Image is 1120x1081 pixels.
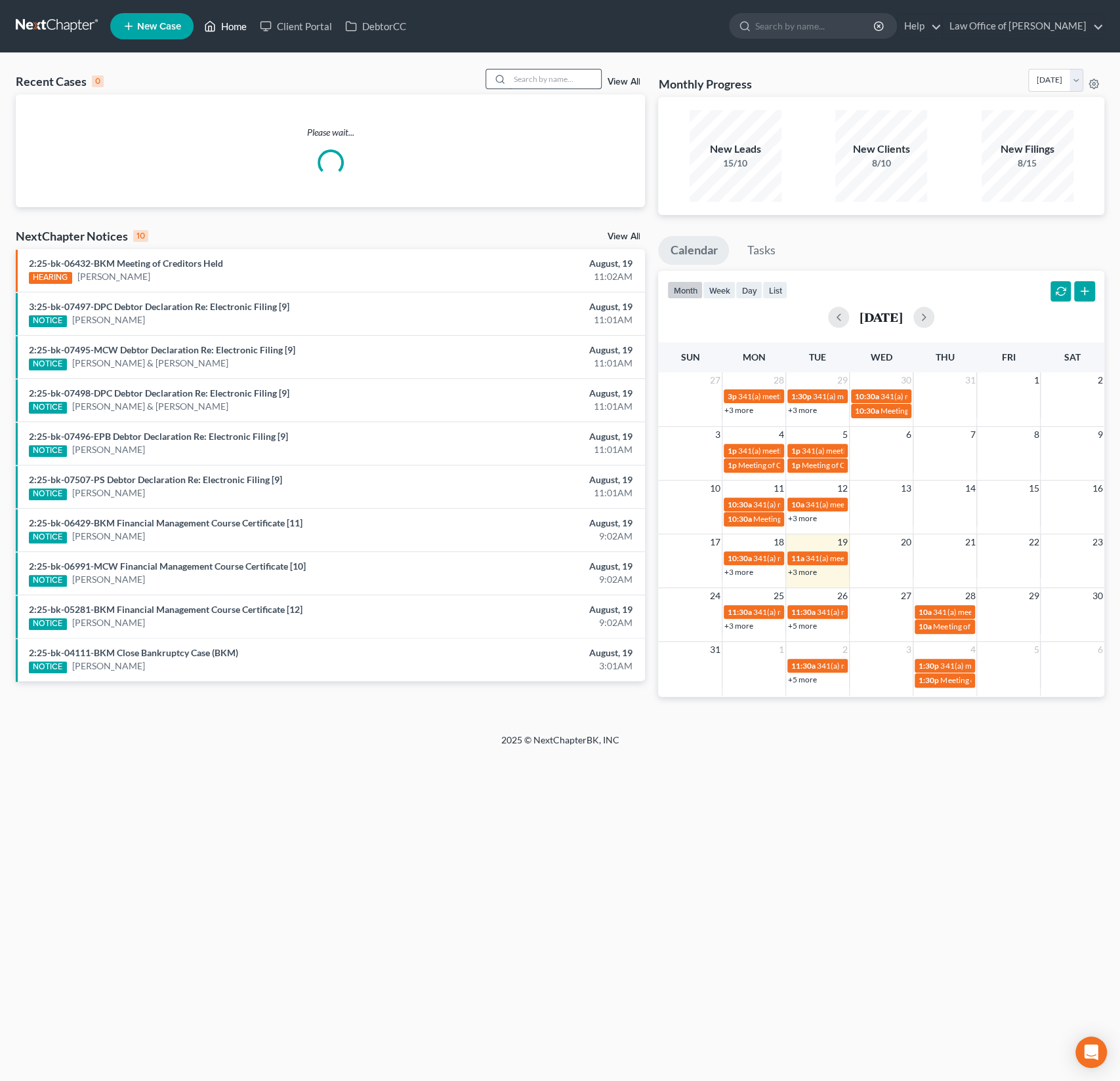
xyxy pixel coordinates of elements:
[29,474,282,485] a: 2:25-bk-07507-PS Debtor Declaration Re: Electronic Filing [9]
[778,642,785,658] span: 1
[791,661,816,671] span: 11:30a
[29,272,72,284] div: HEARING
[900,372,913,388] span: 30
[802,460,947,470] span: Meeting of Creditors for [PERSON_NAME]
[29,661,67,673] div: NOTICE
[72,443,145,456] a: [PERSON_NAME]
[791,553,804,563] span: 11a
[72,573,145,586] a: [PERSON_NAME]
[728,500,752,509] span: 10:30a
[817,661,944,671] span: 341(a) meeting for [PERSON_NAME]
[898,14,942,38] a: Help
[1032,427,1040,442] span: 8
[709,642,722,658] span: 31
[900,534,913,550] span: 20
[788,567,817,577] a: +3 more
[440,530,632,543] div: 9:02AM
[440,344,632,357] div: August, 19
[724,621,753,631] a: +3 more
[72,400,228,413] a: [PERSON_NAME] & [PERSON_NAME]
[29,532,67,543] div: NOTICE
[77,270,150,283] a: [PERSON_NAME]
[788,621,817,631] a: +5 more
[1091,481,1104,496] span: 16
[788,513,817,523] a: +3 more
[728,553,752,563] span: 10:30a
[709,481,722,496] span: 10
[16,73,104,89] div: Recent Cases
[197,14,253,38] a: Home
[440,616,632,629] div: 9:02AM
[29,359,67,370] div: NOTICE
[855,391,879,401] span: 10:30a
[738,460,953,470] span: Meeting of Creditors for [PERSON_NAME] & [PERSON_NAME]
[440,430,632,443] div: August, 19
[900,481,913,496] span: 13
[440,313,632,326] div: 11:01AM
[1091,534,1104,550] span: 23
[963,372,976,388] span: 31
[791,500,804,509] span: 10a
[339,14,413,38] a: DebtorCC
[440,646,632,659] div: August, 19
[72,530,145,543] a: [PERSON_NAME]
[29,301,289,312] a: 3:25-bk-07497-DPC Debtor Declaration Re: Electronic Filing [9]
[905,427,913,442] span: 6
[658,236,729,265] a: Calendar
[1032,642,1040,658] span: 5
[440,486,632,500] div: 11:01AM
[709,534,722,550] span: 17
[440,517,632,530] div: August, 19
[738,391,865,401] span: 341(a) meeting for [PERSON_NAME]
[667,281,703,299] button: month
[963,481,976,496] span: 14
[1096,372,1104,388] span: 2
[440,400,632,413] div: 11:01AM
[703,281,736,299] button: week
[72,659,145,673] a: [PERSON_NAME]
[919,607,932,617] span: 10a
[813,391,940,401] span: 341(a) meeting for [PERSON_NAME]
[709,588,722,604] span: 24
[72,357,228,370] a: [PERSON_NAME] & [PERSON_NAME]
[943,14,1104,38] a: Law Office of [PERSON_NAME]
[835,157,927,170] div: 8/10
[29,387,289,399] a: 2:25-bk-07498-DPC Debtor Declaration Re: Electronic Filing [9]
[772,534,785,550] span: 18
[772,588,785,604] span: 25
[905,642,913,658] span: 3
[788,675,817,684] a: +5 more
[253,14,339,38] a: Client Portal
[1027,588,1040,604] span: 29
[29,618,67,630] div: NOTICE
[680,351,699,363] span: Sun
[772,481,785,496] span: 11
[440,443,632,456] div: 11:01AM
[1002,351,1016,363] span: Fri
[709,372,722,388] span: 27
[1032,372,1040,388] span: 1
[16,228,148,244] div: NextChapter Notices
[788,405,817,415] a: +3 more
[29,560,306,572] a: 2:25-bk-06991-MCW Financial Management Course Certificate [10]
[72,486,145,500] a: [PERSON_NAME]
[1096,642,1104,658] span: 6
[690,142,781,157] div: New Leads
[440,473,632,486] div: August, 19
[778,427,785,442] span: 4
[791,460,800,470] span: 1p
[940,661,1067,671] span: 341(a) meeting for [PERSON_NAME]
[440,300,632,313] div: August, 19
[753,607,949,617] span: 341(a) meeting for [PERSON_NAME] & [PERSON_NAME]
[29,575,67,587] div: NOTICE
[855,406,879,416] span: 10:30a
[658,76,751,92] h3: Monthly Progress
[836,372,849,388] span: 29
[791,607,816,617] span: 11:30a
[791,391,812,401] span: 1:30p
[133,230,148,242] div: 10
[728,607,752,617] span: 11:30a
[919,675,939,685] span: 1:30p
[724,405,753,415] a: +3 more
[809,351,826,363] span: Tue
